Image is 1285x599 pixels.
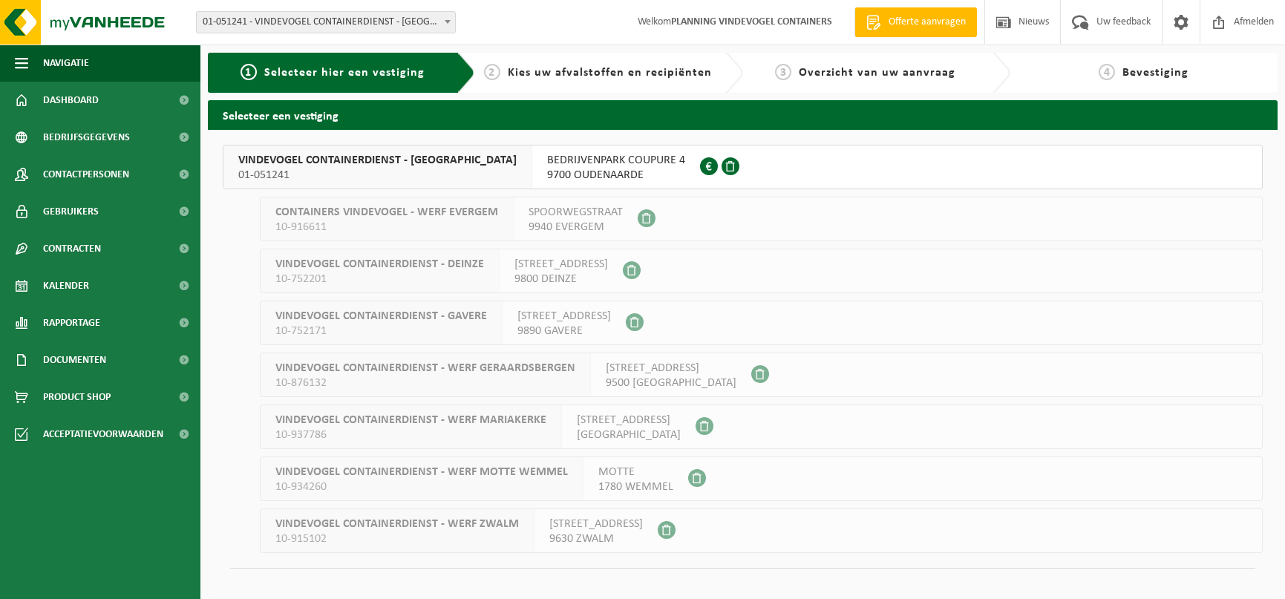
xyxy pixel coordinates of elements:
span: [GEOGRAPHIC_DATA] [577,428,681,442]
span: Bedrijfsgegevens [43,119,130,156]
iframe: chat widget [7,566,248,599]
span: VINDEVOGEL CONTAINERDIENST - WERF ZWALM [275,517,519,531]
span: 10-934260 [275,479,568,494]
span: VINDEVOGEL CONTAINERDIENST - GAVERE [275,309,487,324]
strong: PLANNING VINDEVOGEL CONTAINERS [671,16,832,27]
span: 1 [241,64,257,80]
span: 01-051241 - VINDEVOGEL CONTAINERDIENST - OUDENAARDE - OUDENAARDE [197,12,455,33]
span: 10-876132 [275,376,575,390]
span: 01-051241 - VINDEVOGEL CONTAINERDIENST - OUDENAARDE - OUDENAARDE [196,11,456,33]
span: Kies uw afvalstoffen en recipiënten [508,67,712,79]
span: 9800 DEINZE [514,272,608,287]
span: Bevestiging [1122,67,1188,79]
span: 10-916611 [275,220,498,235]
span: 4 [1099,64,1115,80]
span: Kalender [43,267,89,304]
a: Offerte aanvragen [854,7,977,37]
span: 9500 [GEOGRAPHIC_DATA] [606,376,736,390]
span: Selecteer hier een vestiging [264,67,425,79]
span: Navigatie [43,45,89,82]
span: VINDEVOGEL CONTAINERDIENST - WERF MOTTE WEMMEL [275,465,568,479]
span: 9630 ZWALM [549,531,643,546]
span: Contactpersonen [43,156,129,193]
span: [STREET_ADDRESS] [606,361,736,376]
span: SPOORWEGSTRAAT [529,205,623,220]
span: 9890 GAVERE [517,324,611,338]
span: Contracten [43,230,101,267]
span: VINDEVOGEL CONTAINERDIENST - WERF GERAARDSBERGEN [275,361,575,376]
span: 10-937786 [275,428,546,442]
span: Documenten [43,341,106,379]
span: Product Shop [43,379,111,416]
span: MOTTE [598,465,673,479]
span: [STREET_ADDRESS] [514,257,608,272]
span: 1780 WEMMEL [598,479,673,494]
span: CONTAINERS VINDEVOGEL - WERF EVERGEM [275,205,498,220]
span: VINDEVOGEL CONTAINERDIENST - WERF MARIAKERKE [275,413,546,428]
h2: Selecteer een vestiging [208,100,1278,129]
span: [STREET_ADDRESS] [577,413,681,428]
span: Offerte aanvragen [885,15,970,30]
span: Overzicht van uw aanvraag [799,67,955,79]
span: BEDRIJVENPARK COUPURE 4 [547,153,685,168]
span: 10-752171 [275,324,487,338]
span: [STREET_ADDRESS] [549,517,643,531]
span: VINDEVOGEL CONTAINERDIENST - DEINZE [275,257,484,272]
span: [STREET_ADDRESS] [517,309,611,324]
span: 9940 EVERGEM [529,220,623,235]
span: 3 [775,64,791,80]
span: 10-915102 [275,531,519,546]
span: 9700 OUDENAARDE [547,168,685,183]
span: 2 [484,64,500,80]
span: VINDEVOGEL CONTAINERDIENST - [GEOGRAPHIC_DATA] [238,153,517,168]
span: Dashboard [43,82,99,119]
span: Acceptatievoorwaarden [43,416,163,453]
span: 10-752201 [275,272,484,287]
button: VINDEVOGEL CONTAINERDIENST - [GEOGRAPHIC_DATA] 01-051241 BEDRIJVENPARK COUPURE 49700 OUDENAARDE [223,145,1263,189]
span: Gebruikers [43,193,99,230]
span: Rapportage [43,304,100,341]
span: 01-051241 [238,168,517,183]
